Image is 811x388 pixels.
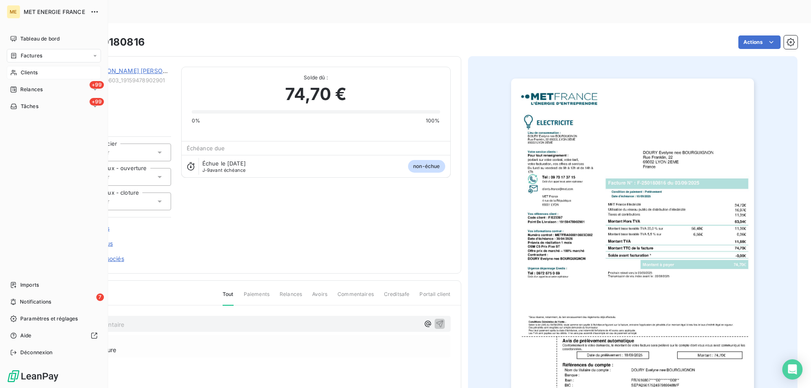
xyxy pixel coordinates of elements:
span: 7 [96,293,104,301]
span: Portail client [419,290,450,305]
a: Aide [7,329,101,342]
span: non-échue [408,160,445,173]
span: Tout [223,290,234,306]
span: Commentaires [337,290,374,305]
span: Échéance due [187,145,225,152]
span: 74,70 € [285,81,346,107]
span: Notifications [20,298,51,306]
h3: F-250180816 [79,35,145,50]
span: Relances [280,290,302,305]
span: Déconnexion [20,349,53,356]
span: avant échéance [202,168,246,173]
span: METFRA000010603_19159478902901 [66,77,171,84]
span: +99 [90,81,104,89]
span: +99 [90,98,104,106]
span: Tableau de bord [20,35,60,43]
span: Creditsafe [384,290,410,305]
span: Solde dû : [192,74,440,81]
button: Actions [738,35,781,49]
a: DOURY [PERSON_NAME] [PERSON_NAME] [66,67,190,74]
span: Échue le [DATE] [202,160,246,167]
span: Aide [20,332,32,339]
span: Paramètres et réglages [20,315,78,323]
span: Clients [21,69,38,76]
span: J-9 [202,167,210,173]
span: 0% [192,117,200,125]
div: Open Intercom Messenger [782,359,803,380]
span: Relances [20,86,43,93]
span: Factures [21,52,42,60]
img: Logo LeanPay [7,369,59,383]
span: Paiements [244,290,269,305]
span: 100% [426,117,440,125]
span: Avoirs [312,290,327,305]
span: Imports [20,281,39,289]
span: Tâches [21,103,38,110]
